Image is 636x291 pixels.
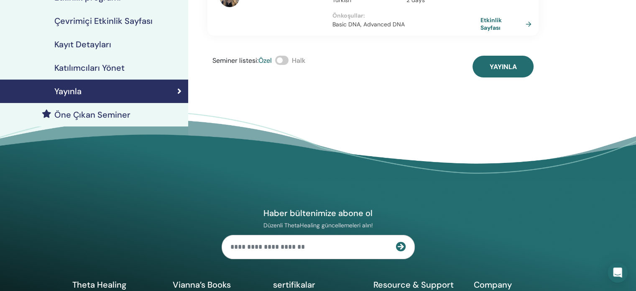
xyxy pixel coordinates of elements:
[54,110,130,120] h4: Öne Çıkan Seminer
[54,16,153,26] h4: Çevrimiçi Etkinlik Sayfası
[258,56,272,65] span: Özel
[474,279,564,290] h5: Company
[212,56,258,65] span: Seminer listesi :
[54,63,125,73] h4: Katılımcıları Yönet
[490,62,517,71] span: Yayınla
[292,56,305,65] span: Halk
[173,279,263,290] h5: Vianna’s Books
[373,279,464,290] h5: Resource & Support
[72,279,163,290] h5: Theta Healing
[222,208,415,219] h4: Haber bültenimize abone ol
[273,279,363,290] h5: sertifikalar
[222,221,415,229] p: Düzenli ThetaHealing güncellemeleri alın!
[332,11,480,20] p: Önkoşullar :
[54,39,111,49] h4: Kayıt Detayları
[332,20,480,29] p: Basic DNA, Advanced DNA
[608,263,628,283] div: Open Intercom Messenger
[54,86,82,96] h4: Yayınla
[473,56,534,77] button: Yayınla
[480,16,535,31] a: Etkinlik Sayfası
